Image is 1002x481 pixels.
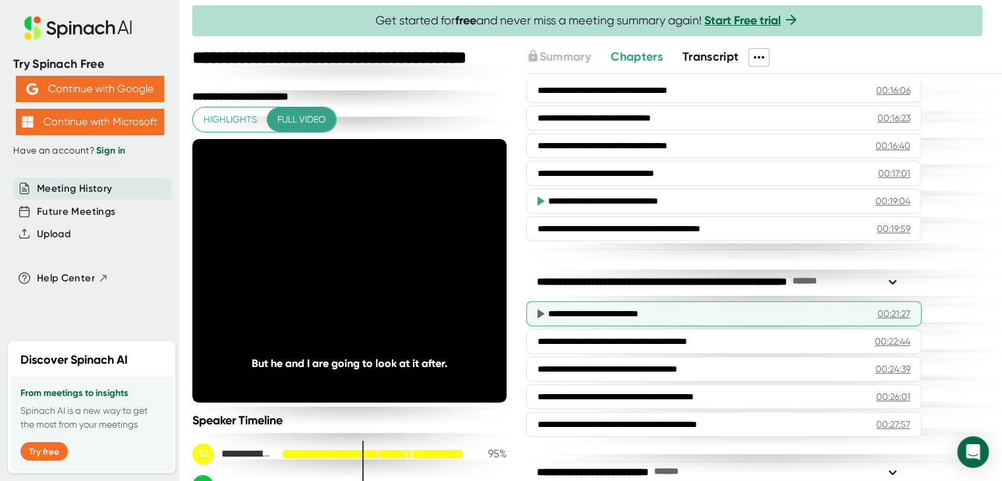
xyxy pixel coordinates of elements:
div: 00:19:59 [877,222,910,235]
div: 00:21:27 [877,307,910,320]
button: Transcript [682,48,739,66]
div: Have an account? [13,145,166,157]
div: 00:16:23 [877,111,910,125]
div: 00:17:01 [878,167,910,180]
a: Start Free trial [704,13,781,28]
h2: Discover Spinach AI [20,351,128,369]
button: Chapters [611,48,663,66]
div: 00:19:04 [876,194,910,208]
button: Help Center [37,271,109,286]
button: Summary [526,48,591,66]
b: free [455,13,476,28]
div: Treyvontae Jones [192,443,271,465]
div: Upgrade to access [526,48,611,67]
button: Try free [20,442,68,461]
div: 00:16:06 [876,84,910,97]
a: Sign in [96,145,125,156]
div: Open Intercom Messenger [957,436,989,468]
button: Highlights [193,107,267,132]
div: But he and I are going to look at it after. [224,357,475,370]
img: Aehbyd4JwY73AAAAAElFTkSuQmCC [26,83,38,95]
p: Spinach AI is a new way to get the most from your meetings [20,404,163,432]
button: Full video [267,107,336,132]
span: Full video [277,111,325,128]
span: Summary [540,49,591,64]
span: Transcript [682,49,739,64]
button: Future Meetings [37,204,115,219]
span: Highlights [204,111,257,128]
button: Meeting History [37,181,112,196]
div: Speaker Timeline [192,413,507,428]
div: 00:24:39 [876,362,910,376]
div: 00:26:01 [876,390,910,403]
div: 95 % [474,447,507,460]
button: Upload [37,227,70,242]
div: 00:22:44 [875,335,910,348]
h3: From meetings to insights [20,388,163,399]
span: Get started for and never miss a meeting summary again! [376,13,799,28]
div: 00:16:40 [876,139,910,152]
button: Continue with Google [16,76,164,102]
span: Chapters [611,49,663,64]
button: Continue with Microsoft [16,109,164,135]
div: TJ [192,443,213,465]
span: Help Center [37,271,95,286]
div: 00:27:57 [876,418,910,431]
div: Try Spinach Free [13,57,166,72]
